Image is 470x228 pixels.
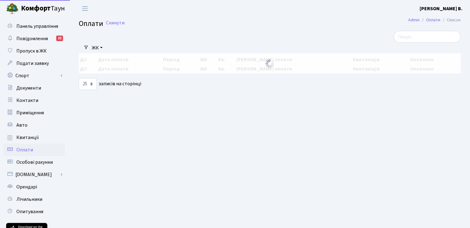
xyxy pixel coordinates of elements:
[16,35,48,42] span: Повідомлення
[106,20,125,26] a: Скинути
[3,144,65,156] a: Оплати
[408,17,420,23] a: Admin
[16,122,28,129] span: Авто
[3,181,65,193] a: Орендарі
[16,60,49,67] span: Подати заявку
[79,18,103,29] span: Оплати
[3,205,65,218] a: Опитування
[399,14,470,27] nav: breadcrumb
[3,20,65,32] a: Панель управління
[16,159,53,166] span: Особові рахунки
[3,119,65,131] a: Авто
[21,3,51,13] b: Комфорт
[420,5,463,12] a: [PERSON_NAME] В.
[3,107,65,119] a: Приміщення
[79,78,97,90] select: записів на сторінці
[77,3,93,14] button: Переключити навігацію
[394,31,461,43] input: Пошук...
[3,94,65,107] a: Контакти
[21,3,65,14] span: Таун
[16,23,58,30] span: Панель управління
[56,36,63,41] div: 21
[16,196,42,203] span: Лічильники
[3,168,65,181] a: [DOMAIN_NAME]
[16,109,44,116] span: Приміщення
[3,156,65,168] a: Особові рахунки
[16,184,37,190] span: Орендарі
[3,70,65,82] a: Спорт
[16,146,33,153] span: Оплати
[3,193,65,205] a: Лічильники
[79,78,141,90] label: записів на сторінці
[16,97,38,104] span: Контакти
[89,43,105,53] a: ЖК
[3,32,65,45] a: Повідомлення21
[426,17,440,23] a: Оплати
[6,2,19,15] img: logo.png
[440,17,461,23] li: Список
[16,85,41,91] span: Документи
[16,134,39,141] span: Квитанції
[265,59,275,69] img: Обробка...
[3,45,65,57] a: Пропуск в ЖК
[3,82,65,94] a: Документи
[3,57,65,70] a: Подати заявку
[16,208,43,215] span: Опитування
[16,48,47,54] span: Пропуск в ЖК
[3,131,65,144] a: Квитанції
